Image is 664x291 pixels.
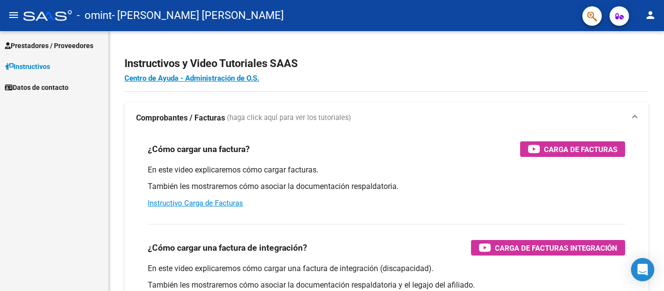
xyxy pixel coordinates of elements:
[112,5,284,26] span: - [PERSON_NAME] [PERSON_NAME]
[520,141,625,157] button: Carga de Facturas
[5,82,69,93] span: Datos de contacto
[495,242,617,254] span: Carga de Facturas Integración
[148,280,625,291] p: También les mostraremos cómo asociar la documentación respaldatoria y el legajo del afiliado.
[77,5,112,26] span: - omint
[471,240,625,256] button: Carga de Facturas Integración
[8,9,19,21] mat-icon: menu
[148,263,625,274] p: En este video explicaremos cómo cargar una factura de integración (discapacidad).
[148,199,243,207] a: Instructivo Carga de Facturas
[227,113,351,123] span: (haga click aquí para ver los tutoriales)
[544,143,617,155] span: Carga de Facturas
[5,61,50,72] span: Instructivos
[5,40,93,51] span: Prestadores / Proveedores
[124,103,648,134] mat-expansion-panel-header: Comprobantes / Facturas (haga click aquí para ver los tutoriales)
[645,9,656,21] mat-icon: person
[124,54,648,73] h2: Instructivos y Video Tutoriales SAAS
[148,241,307,255] h3: ¿Cómo cargar una factura de integración?
[148,142,250,156] h3: ¿Cómo cargar una factura?
[148,181,625,192] p: También les mostraremos cómo asociar la documentación respaldatoria.
[148,165,625,175] p: En este video explicaremos cómo cargar facturas.
[124,74,259,83] a: Centro de Ayuda - Administración de O.S.
[136,113,225,123] strong: Comprobantes / Facturas
[631,258,654,281] div: Open Intercom Messenger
